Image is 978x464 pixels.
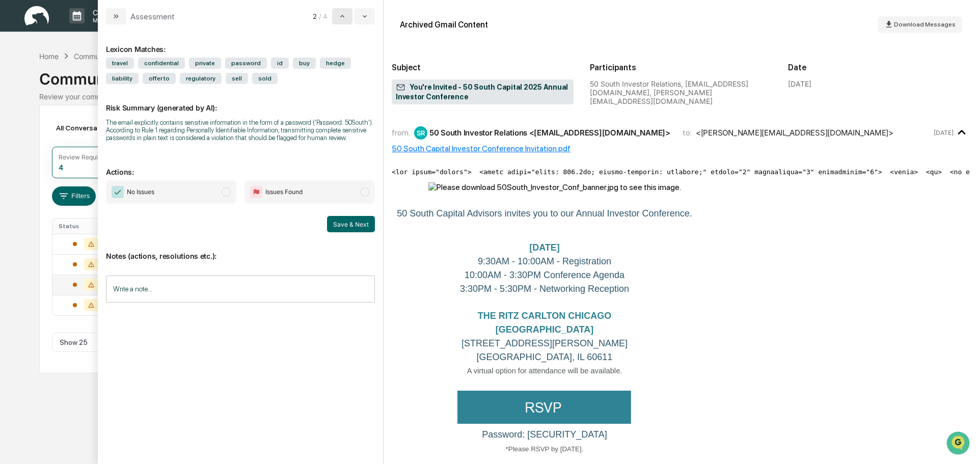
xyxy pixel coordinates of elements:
span: 50 South Capital Advisors invites you to our Annual Investor Conference. [397,208,692,219]
div: Communications Archive [74,52,156,61]
span: from: [392,128,410,138]
span: offer to [143,73,176,84]
span: id [271,58,289,69]
div: The email explicitly contains sensitive information in the form of a password ('Password: 50South... [106,119,375,142]
span: / 4 [319,12,330,20]
a: Powered byPylon [72,172,123,180]
div: 50 South Investor Relations <[EMAIL_ADDRESS][DOMAIN_NAME]> [429,128,670,138]
span: *Please RSVP by [DATE]. [506,445,584,453]
div: Communications Archive [39,62,939,88]
a: 🔎Data Lookup [6,144,68,162]
div: We're available if you need us! [35,88,129,96]
span: regulatory [180,73,222,84]
p: How can we help? [10,21,185,38]
div: 🖐️ [10,129,18,138]
p: Actions: [106,155,375,176]
span: Issues Found [265,187,303,197]
a: 🖐️Preclearance [6,124,70,143]
span: private [189,58,221,69]
div: 50 South Investor Relations, [EMAIL_ADDRESS][DOMAIN_NAME], [PERSON_NAME][EMAIL_ADDRESS][DOMAIN_NAME] [590,79,772,105]
div: 🔎 [10,149,18,157]
div: [DATE] [788,79,811,88]
div: Lexicon Matches: [106,33,375,53]
span: [GEOGRAPHIC_DATA] [496,324,593,335]
h2: Participants [590,63,772,72]
div: <[PERSON_NAME][EMAIL_ADDRESS][DOMAIN_NAME]> [696,128,893,138]
div: 🗄️ [74,129,82,138]
span: sell [226,73,248,84]
div: Assessment [130,12,175,21]
time: Wednesday, August 6, 2025 at 10:47:55 AM [934,129,954,137]
span: 10:00AM - 3:30PM Conference Agenda [465,270,624,280]
img: 1746055101610-c473b297-6a78-478c-a979-82029cc54cd1 [10,78,29,96]
div: Review Required [59,153,107,161]
span: Data Lookup [20,148,64,158]
span: buy [293,58,316,69]
span: liability [106,73,139,84]
div: Start new chat [35,78,167,88]
span: You're Invited - 50 South Capital 2025 Annual Investor Conference [396,83,569,102]
img: Flag [250,186,262,198]
input: Clear [26,46,168,57]
span: [DATE] [529,242,560,253]
span: Pylon [101,173,123,180]
p: Manage Tasks [85,17,136,24]
span: Download Messages [894,21,956,28]
span: A virtual option for attendance will be available. [467,367,622,375]
div: SR [414,126,427,140]
div: Home [39,52,59,61]
span: 9:30AM - 10:00AM - Registration [478,256,611,266]
button: Save & Next [327,216,375,232]
div: Archived Gmail Content [400,20,488,30]
span: Attestations [84,128,126,139]
a: 🗄️Attestations [70,124,130,143]
span: 2 [313,12,317,20]
div: 4 [59,163,63,172]
pre: <lor ipsum="dolors"> <ametc adipi="elits: 806.2do; eiusmo-temporin: utlabore;" etdolo="2" magnaal... [392,168,970,176]
span: No Issues [127,187,154,197]
div: Review your communication records across channels [39,92,939,101]
th: Status [52,219,119,234]
span: 3:30PM - 5:30PM - Networking Reception [460,284,629,294]
span: Preclearance [20,128,66,139]
span: [STREET_ADDRESS][PERSON_NAME] [461,338,628,348]
p: Notes (actions, resolutions etc.): [106,239,375,260]
p: Calendar [85,8,136,17]
img: 6+h9A+9cAIIAAAAASUVORK5CYII= [457,391,632,424]
h2: Date [788,63,970,72]
span: Password: [SECURITY_DATA] [482,429,607,440]
span: password [225,58,267,69]
button: Start new chat [173,81,185,93]
p: Risk Summary (generated by AI): [106,91,375,112]
div: All Conversations [52,120,129,136]
span: [GEOGRAPHIC_DATA], IL 60611 [477,352,613,362]
img: 50South_Investor_Conf_banner.jpg [428,182,681,192]
span: to: [683,128,692,138]
button: Download Messages [878,16,962,33]
img: logo [24,6,49,26]
span: travel [106,58,134,69]
span: sold [252,73,278,84]
button: Filters [52,186,96,206]
img: Checkmark [112,186,124,198]
span: THE RITZ CARLTON CHICAGO [478,311,611,321]
div: 50 South Capital Investor Conference Invitation.pdf [392,144,970,153]
iframe: Open customer support [945,430,973,458]
h2: Subject [392,63,574,72]
span: confidential [138,58,185,69]
span: hedge [320,58,351,69]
